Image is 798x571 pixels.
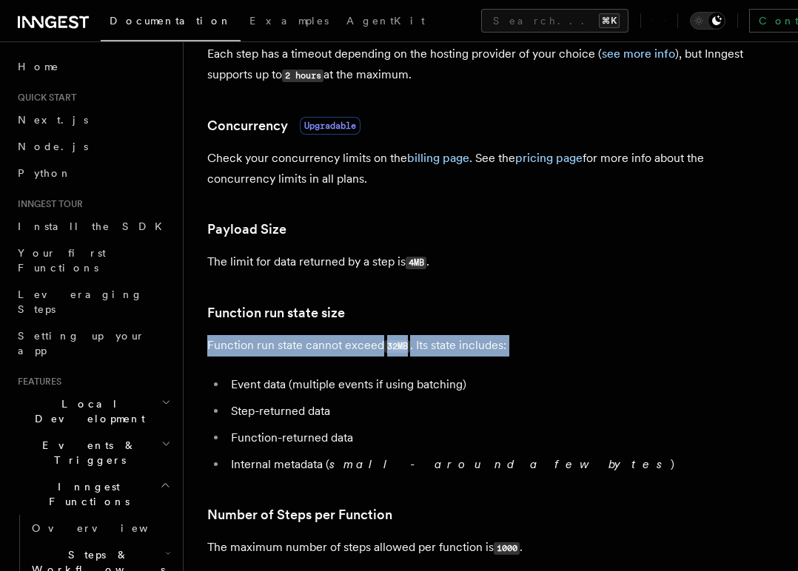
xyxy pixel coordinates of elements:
[227,401,774,422] li: Step-returned data
[12,198,83,210] span: Inngest tour
[207,303,345,323] a: Function run state size
[12,107,174,133] a: Next.js
[12,396,161,426] span: Local Development
[12,213,174,240] a: Install the SDK
[12,281,174,322] a: Leveraging Steps
[207,537,774,558] p: The maximum number of steps allowed per function is .
[690,12,725,30] button: Toggle dark mode
[227,454,774,475] li: Internal metadata ( )
[12,432,174,473] button: Events & Triggers
[329,457,671,471] em: small - around a few bytes
[101,4,241,41] a: Documentation
[384,340,410,353] code: 32MB
[207,115,361,136] a: ConcurrencyUpgradable
[300,117,361,135] span: Upgradable
[207,504,392,525] a: Number of Steps per Function
[227,428,774,448] li: Function-returned data
[32,522,184,534] span: Overview
[207,219,286,240] a: Payload Size
[346,15,425,27] span: AgentKit
[12,53,174,80] a: Home
[241,4,338,40] a: Examples
[12,473,174,515] button: Inngest Functions
[494,542,520,555] code: 1000
[207,44,774,86] p: Each step has a timeout depending on the hosting provider of your choice ( ), but Inngest support...
[406,257,426,269] code: 4MB
[18,141,88,152] span: Node.js
[12,438,161,467] span: Events & Triggers
[12,479,160,509] span: Inngest Functions
[12,376,61,388] span: Features
[18,288,143,315] span: Leveraging Steps
[207,335,774,357] p: Function run state cannot exceed . Its state includes:
[110,15,232,27] span: Documentation
[599,13,620,28] kbd: ⌘K
[338,4,434,40] a: AgentKit
[515,151,583,165] a: pricing page
[18,59,59,74] span: Home
[282,70,323,82] code: 2 hours
[12,92,76,104] span: Quick start
[207,148,774,189] p: Check your concurrency limits on the . See the for more info about the concurrency limits in all ...
[18,247,106,274] span: Your first Functions
[481,9,628,33] button: Search...⌘K
[18,220,171,232] span: Install the SDK
[12,160,174,186] a: Python
[407,151,469,165] a: billing page
[249,15,329,27] span: Examples
[227,374,774,395] li: Event data (multiple events if using batching)
[602,47,675,61] a: see more info
[12,133,174,160] a: Node.js
[207,251,774,273] p: The limit for data returned by a step is .
[12,391,174,432] button: Local Development
[18,330,145,357] span: Setting up your app
[12,240,174,281] a: Your first Functions
[12,322,174,364] a: Setting up your app
[18,114,88,126] span: Next.js
[26,515,174,541] a: Overview
[18,167,72,179] span: Python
